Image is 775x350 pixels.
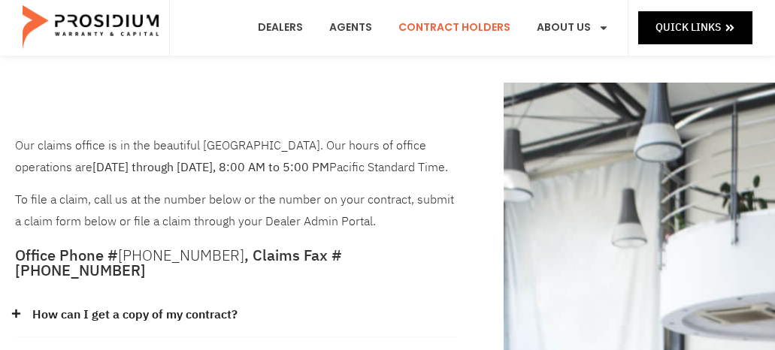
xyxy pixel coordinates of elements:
[638,11,752,44] a: Quick Links
[118,244,244,267] a: [PHONE_NUMBER]
[32,304,238,326] a: How can I get a copy of my contract?
[15,135,456,233] div: To file a claim, call us at the number below or the number on your contract, submit a claim form ...
[655,18,721,37] span: Quick Links
[15,135,456,179] p: Our claims office is in the beautiful [GEOGRAPHIC_DATA]. Our hours of office operations are Pacif...
[92,158,329,177] b: [DATE] through [DATE], 8:00 AM to 5:00 PM
[15,248,456,278] h5: Office Phone # , Claims Fax # [PHONE_NUMBER]
[15,293,456,338] div: How can I get a copy of my contract?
